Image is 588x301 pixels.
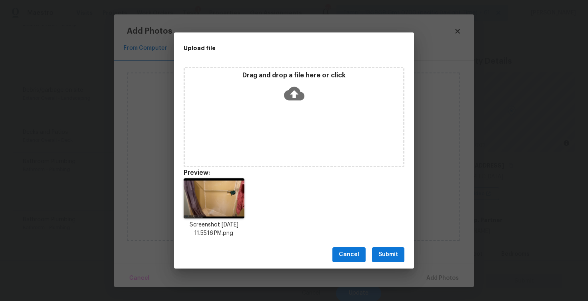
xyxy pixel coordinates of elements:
[184,221,244,238] p: Screenshot [DATE] 11.55.16 PM.png
[339,250,359,260] span: Cancel
[332,247,366,262] button: Cancel
[378,250,398,260] span: Submit
[184,44,368,53] h2: Upload file
[184,178,244,218] img: 5hBwjAjwAAAABJRU5ErkJggg==
[185,71,403,80] p: Drag and drop a file here or click
[372,247,404,262] button: Submit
